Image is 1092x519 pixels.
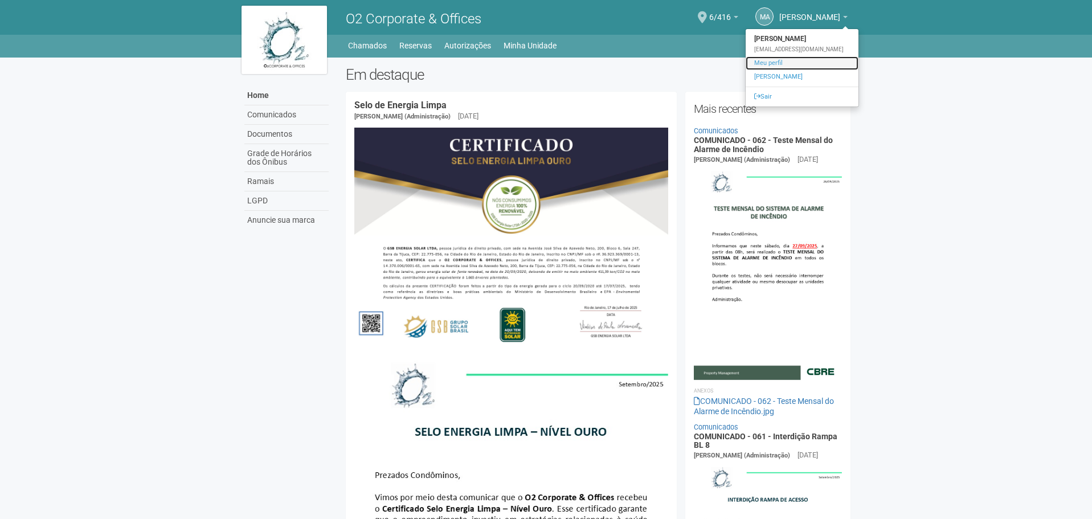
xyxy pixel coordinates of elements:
span: Marco Antônio Castro [779,2,840,22]
li: Anexos [694,386,842,396]
div: [DATE] [797,450,818,460]
a: Comunicados [244,105,329,125]
a: COMUNICADO - 061 - Interdição Rampa BL 8 [694,432,837,449]
span: [PERSON_NAME] (Administração) [694,156,790,164]
a: COMUNICADO - 062 - Teste Mensal do Alarme de Incêndio [694,136,833,153]
span: [PERSON_NAME] (Administração) [354,113,451,120]
a: Documentos [244,125,329,144]
a: 6/416 [709,14,738,23]
a: COMUNICADO - 062 - Teste Mensal do Alarme de Incêndio.jpg [694,397,834,416]
a: Comunicados [694,126,738,135]
div: [DATE] [458,111,478,121]
a: LGPD [244,191,329,211]
a: MA [755,7,774,26]
a: Ramais [244,172,329,191]
img: logo.jpg [242,6,327,74]
a: Sair [746,90,858,104]
a: [PERSON_NAME] [779,14,848,23]
a: Minha Unidade [504,38,557,54]
h2: Em destaque [346,66,851,83]
a: Comunicados [694,423,738,431]
img: COMUNICADO%20-%20062%20-%20Teste%20Mensal%20do%20Alarme%20de%20Inc%C3%AAndio.jpg [694,165,842,379]
a: Reservas [399,38,432,54]
a: Autorizações [444,38,491,54]
strong: [PERSON_NAME] [746,32,858,46]
a: [PERSON_NAME] [746,70,858,84]
a: Anuncie sua marca [244,211,329,230]
div: [EMAIL_ADDRESS][DOMAIN_NAME] [746,46,858,54]
a: Meu perfil [746,56,858,70]
a: Selo de Energia Limpa [354,100,447,111]
a: Home [244,86,329,105]
span: [PERSON_NAME] (Administração) [694,452,790,459]
a: Grade de Horários dos Ônibus [244,144,329,172]
span: O2 Corporate & Offices [346,11,481,27]
h2: Mais recentes [694,100,842,117]
img: COMUNICADO%20-%20054%20-%20Selo%20de%20Energia%20Limpa%20-%20P%C3%A1g.%202.jpg [354,128,668,350]
div: [DATE] [797,154,818,165]
a: Chamados [348,38,387,54]
span: 6/416 [709,2,731,22]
